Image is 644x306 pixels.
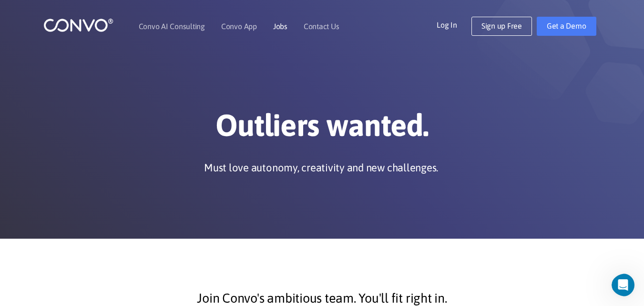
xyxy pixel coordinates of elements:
[304,22,339,30] a: Contact Us
[204,160,438,175] p: Must love autonomy, creativity and new challenges.
[43,18,113,32] img: logo_1.png
[471,17,532,36] a: Sign up Free
[58,107,587,151] h1: Outliers wanted.
[612,274,641,296] iframe: Intercom live chat
[437,17,471,32] a: Log In
[221,22,257,30] a: Convo App
[139,22,205,30] a: Convo AI Consulting
[537,17,596,36] a: Get a Demo
[273,22,287,30] a: Jobs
